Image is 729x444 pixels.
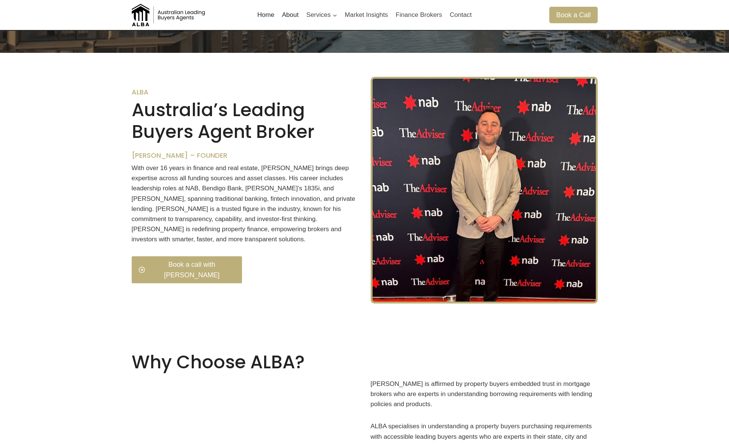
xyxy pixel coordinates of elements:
[549,7,597,23] a: Book a Call
[278,6,302,24] a: About
[371,379,598,410] p: [PERSON_NAME] is affirmed by property buyers embedded trust in mortgage brokers who are experts i...
[392,6,446,24] a: Finance Brokers
[302,6,341,24] button: Child menu of Services
[132,351,359,373] h2: Why Choose ALBA?
[132,256,242,283] a: Book a call with [PERSON_NAME]
[132,99,359,142] h2: Australia’s Leading Buyers Agent Broker
[341,6,392,24] a: Market Insights
[149,259,236,281] span: Book a call with [PERSON_NAME]
[446,6,475,24] a: Contact
[132,4,207,26] img: Australian Leading Buyers Agents
[254,6,476,24] nav: Primary Navigation
[132,88,359,96] h6: ALBA
[254,6,278,24] a: Home
[132,151,359,160] h6: [PERSON_NAME] – Founder
[132,163,359,245] p: With over 16 years in finance and real estate, [PERSON_NAME] brings deep expertise across all fun...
